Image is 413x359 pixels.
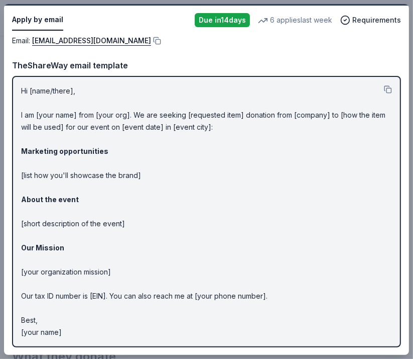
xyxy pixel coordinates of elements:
[21,85,392,338] p: Hi [name/there], I am [your name] from [your org]. We are seeking [requested item] donation from ...
[258,14,332,26] div: 6 applies last week
[12,36,151,45] span: Email :
[21,147,108,155] strong: Marketing opportunities
[12,10,63,31] button: Apply by email
[12,59,401,72] div: TheShareWay email template
[352,14,401,26] span: Requirements
[21,243,64,252] strong: Our Mission
[340,14,401,26] button: Requirements
[21,195,79,204] strong: About the event
[32,35,151,47] a: [EMAIL_ADDRESS][DOMAIN_NAME]
[195,13,250,27] div: Due in 14 days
